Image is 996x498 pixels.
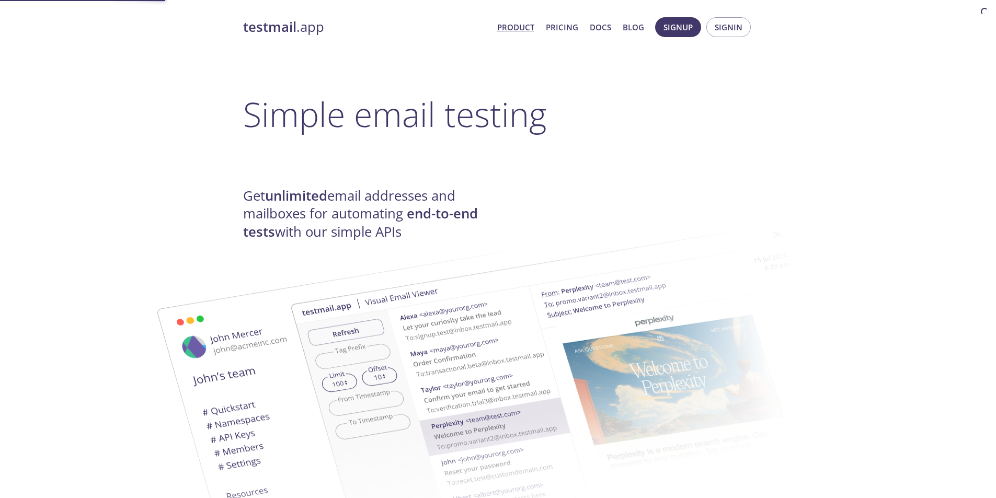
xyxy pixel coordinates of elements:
[663,20,693,34] span: Signup
[243,94,753,134] h1: Simple email testing
[265,187,327,205] strong: unlimited
[546,20,578,34] a: Pricing
[243,18,489,36] a: testmail.app
[715,20,742,34] span: Signin
[623,20,644,34] a: Blog
[706,17,751,37] button: Signin
[243,187,498,241] h4: Get email addresses and mailboxes for automating with our simple APIs
[243,204,478,240] strong: end-to-end tests
[590,20,611,34] a: Docs
[497,20,534,34] a: Product
[243,18,296,36] strong: testmail
[655,17,701,37] button: Signup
